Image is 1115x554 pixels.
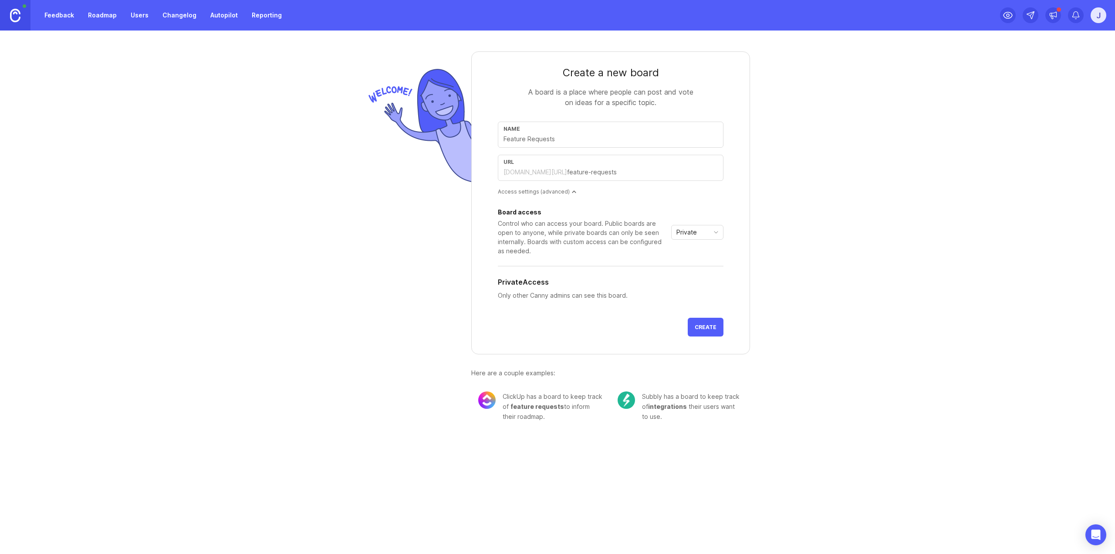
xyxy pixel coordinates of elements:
[695,324,716,330] span: Create
[503,159,718,165] div: url
[498,209,668,215] div: Board access
[498,66,723,80] div: Create a new board
[498,188,723,195] div: Access settings (advanced)
[567,167,718,177] input: feature-requests
[503,134,718,144] input: Feature Requests
[83,7,122,23] a: Roadmap
[157,7,202,23] a: Changelog
[524,87,698,108] div: A board is a place where people can post and vote on ideas for a specific topic.
[10,9,20,22] img: Canny Home
[498,291,723,300] p: Only other Canny admins can see this board.
[648,403,687,410] span: integrations
[478,391,496,409] img: 8cacae02fdad0b0645cb845173069bf5.png
[247,7,287,23] a: Reporting
[642,391,743,421] div: Subbly has a board to keep track of their users want to use.
[618,391,635,409] img: c104e91677ce72f6b937eb7b5afb1e94.png
[510,403,564,410] span: feature requests
[503,126,718,132] div: Name
[498,219,668,255] div: Control who can access your board. Public boards are open to anyone, while private boards can onl...
[125,7,154,23] a: Users
[1085,524,1106,545] div: Open Intercom Messenger
[498,277,549,287] h5: Private Access
[503,391,604,421] div: ClickUp has a board to keep track of to inform their roadmap.
[676,228,697,237] span: Private
[671,225,723,240] div: toggle menu
[709,229,723,236] svg: toggle icon
[205,7,243,23] a: Autopilot
[471,368,750,378] div: Here are a couple examples:
[503,168,567,177] div: [DOMAIN_NAME][URL]
[1091,7,1106,23] button: J
[688,318,723,336] button: Create
[39,7,79,23] a: Feedback
[365,65,471,186] img: welcome-img-178bf9fb836d0a1529256ffe415d7085.png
